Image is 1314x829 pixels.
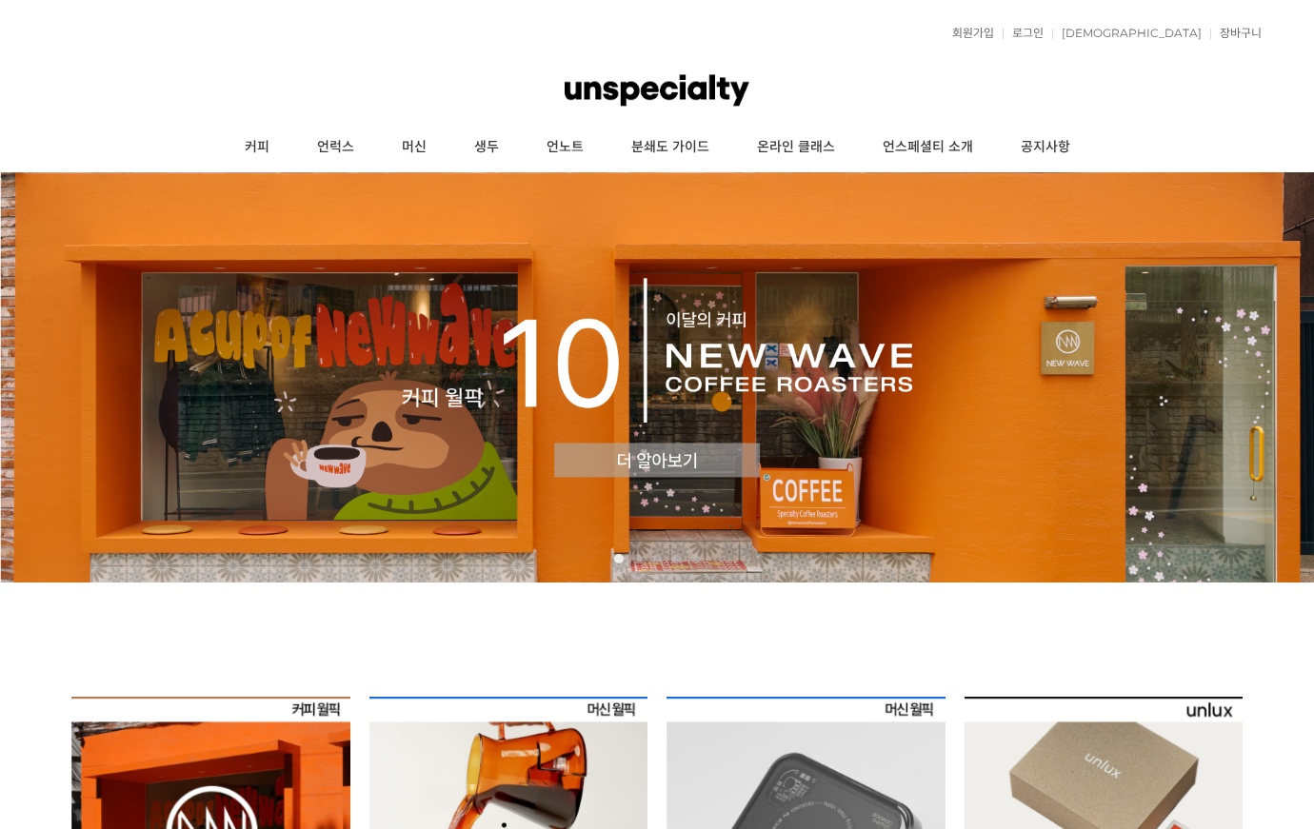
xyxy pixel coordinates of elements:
[523,124,607,171] a: 언노트
[614,554,624,563] a: 1
[450,124,523,171] a: 생두
[859,124,997,171] a: 언스페셜티 소개
[565,62,749,119] img: 언스페셜티 몰
[378,124,450,171] a: 머신
[997,124,1094,171] a: 공지사항
[690,554,700,563] a: 5
[943,28,994,39] a: 회원가입
[652,554,662,563] a: 3
[633,554,643,563] a: 2
[607,124,733,171] a: 분쇄도 가이드
[1052,28,1202,39] a: [DEMOGRAPHIC_DATA]
[733,124,859,171] a: 온라인 클래스
[671,554,681,563] a: 4
[293,124,378,171] a: 언럭스
[1003,28,1044,39] a: 로그인
[221,124,293,171] a: 커피
[1210,28,1262,39] a: 장바구니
